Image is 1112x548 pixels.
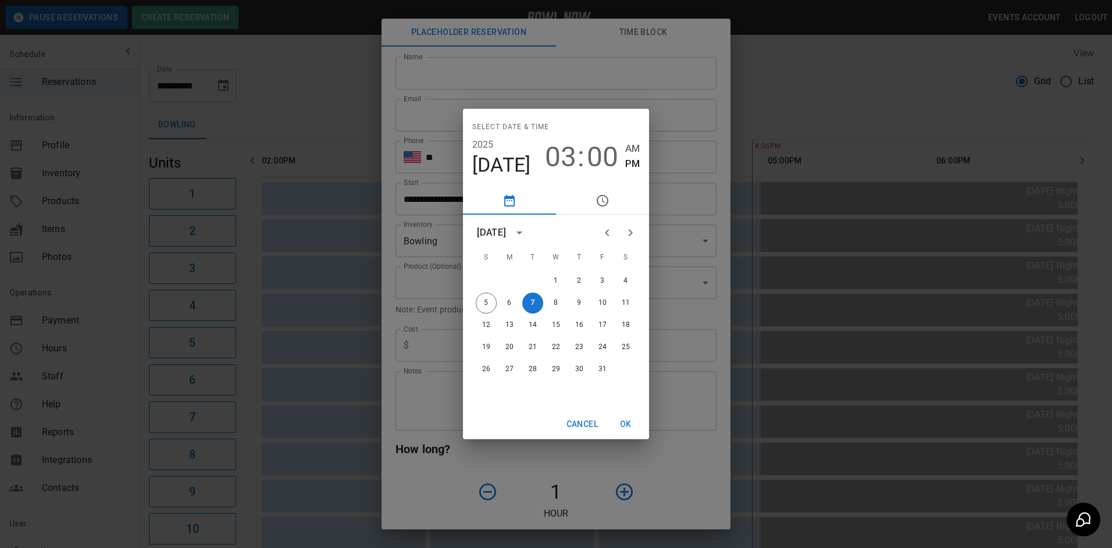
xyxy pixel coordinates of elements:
button: 10 [592,293,613,314]
button: 31 [592,359,613,380]
button: 9 [569,293,590,314]
button: 28 [522,359,543,380]
button: Next month [619,221,642,244]
button: 29 [546,359,566,380]
button: OK [607,414,644,435]
span: Saturday [615,246,636,269]
button: 17 [592,315,613,336]
button: [DATE] [472,153,531,177]
span: Sunday [476,246,497,269]
button: pick time [556,187,649,215]
button: 2 [569,271,590,291]
button: 7 [522,293,543,314]
button: 24 [592,337,613,358]
button: 03 [545,141,576,173]
span: : [578,141,584,173]
button: 5 [476,293,497,314]
button: 2025 [472,137,494,153]
button: 21 [522,337,543,358]
button: 11 [615,293,636,314]
button: 22 [546,337,566,358]
button: 13 [499,315,520,336]
button: 27 [499,359,520,380]
button: 26 [476,359,497,380]
span: Tuesday [522,246,543,269]
button: 12 [476,315,497,336]
button: 18 [615,315,636,336]
button: 6 [499,293,520,314]
button: 23 [569,337,590,358]
button: 25 [615,337,636,358]
button: pick date [463,187,556,215]
div: [DATE] [477,226,506,240]
button: 14 [522,315,543,336]
button: Previous month [596,221,619,244]
button: 8 [546,293,566,314]
button: 15 [546,315,566,336]
button: AM [625,141,640,156]
button: 1 [546,271,566,291]
button: 16 [569,315,590,336]
span: Select date & time [472,118,549,137]
span: Friday [592,246,613,269]
button: 19 [476,337,497,358]
button: calendar view is open, switch to year view [509,223,529,243]
button: Cancel [562,414,603,435]
button: 3 [592,271,613,291]
span: Thursday [569,246,590,269]
span: Wednesday [546,246,566,269]
button: PM [625,156,640,172]
span: Monday [499,246,520,269]
button: 00 [587,141,618,173]
button: 20 [499,337,520,358]
button: 4 [615,271,636,291]
button: 30 [569,359,590,380]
